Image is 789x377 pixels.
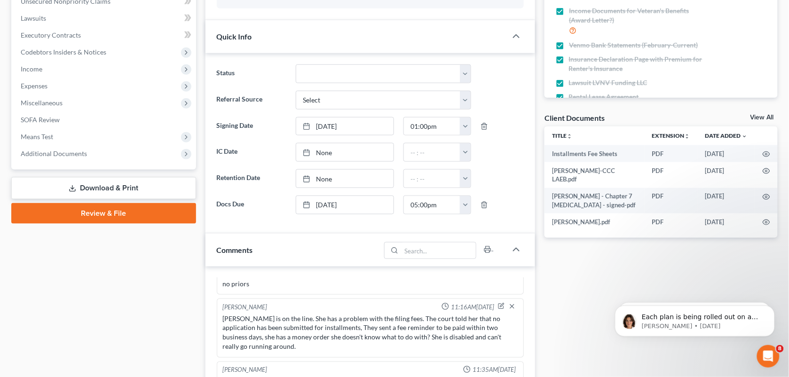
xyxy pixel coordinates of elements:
[757,345,780,368] iframe: Intercom live chat
[652,132,690,139] a: Extensionunfold_more
[705,132,748,139] a: Date Added expand_more
[223,303,268,312] div: [PERSON_NAME]
[13,111,196,128] a: SOFA Review
[212,196,291,214] label: Docs Due
[21,99,63,107] span: Miscellaneous
[569,78,647,87] span: Lawsuit LVNV Funding LLC
[698,213,755,230] td: [DATE]
[404,118,460,135] input: -- : --
[569,92,639,102] span: Rental Lease Agreement
[296,118,394,135] a: [DATE]
[698,162,755,188] td: [DATE]
[404,143,460,161] input: -- : --
[13,10,196,27] a: Lawsuits
[212,64,291,83] label: Status
[569,40,698,50] span: Venmo Bank Statements (February-Current)
[698,145,755,162] td: [DATE]
[544,145,645,162] td: Installments Fee Sheets
[212,91,291,110] label: Referral Source
[451,303,494,312] span: 11:16AM[DATE]
[473,366,516,375] span: 11:35AM[DATE]
[544,213,645,230] td: [PERSON_NAME].pdf
[11,177,196,199] a: Download & Print
[544,188,645,214] td: [PERSON_NAME] - Chapter 7 [MEDICAL_DATA] - signed-pdf
[296,143,394,161] a: None
[21,48,106,56] span: Codebtors Insiders & Notices
[544,162,645,188] td: [PERSON_NAME]-CCC LAEB.pdf
[21,133,53,141] span: Means Test
[750,114,774,121] a: View All
[223,314,518,352] div: [PERSON_NAME] is on the line. She has a problem with the filing fees. The court told her that no ...
[21,149,87,157] span: Additional Documents
[544,113,605,123] div: Client Documents
[212,143,291,162] label: IC Date
[567,134,572,139] i: unfold_more
[698,188,755,214] td: [DATE]
[645,162,698,188] td: PDF
[21,65,42,73] span: Income
[569,55,711,73] span: Insurance Declaration Page with Premium for Renter's Insurance
[217,32,252,41] span: Quick Info
[21,14,46,22] span: Lawsuits
[217,245,253,254] span: Comments
[404,170,460,188] input: -- : --
[21,31,81,39] span: Executory Contracts
[11,203,196,224] a: Review & File
[13,27,196,44] a: Executory Contracts
[645,145,698,162] td: PDF
[296,196,394,214] a: [DATE]
[685,134,690,139] i: unfold_more
[223,279,518,289] div: no priors
[402,243,476,259] input: Search...
[601,286,789,352] iframe: Intercom notifications message
[223,366,268,375] div: [PERSON_NAME]
[21,82,47,90] span: Expenses
[212,117,291,136] label: Signing Date
[296,170,394,188] a: None
[776,345,784,353] span: 8
[645,188,698,214] td: PDF
[645,213,698,230] td: PDF
[569,6,711,25] span: Income Documents for Veteran's Benefits (Award Letter?)
[552,132,572,139] a: Titleunfold_more
[212,169,291,188] label: Retention Date
[742,134,748,139] i: expand_more
[21,116,60,124] span: SOFA Review
[404,196,460,214] input: -- : --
